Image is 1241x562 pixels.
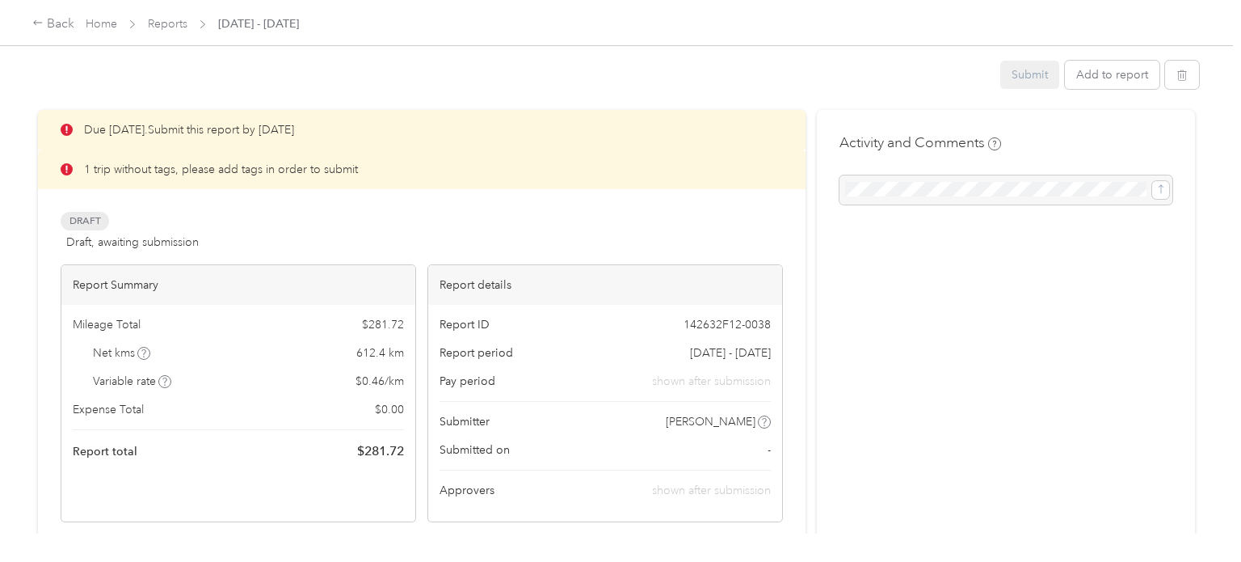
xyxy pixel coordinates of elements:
[93,373,172,390] span: Variable rate
[652,484,771,497] span: shown after submission
[440,316,490,333] span: Report ID
[440,344,513,361] span: Report period
[357,442,404,461] span: $ 281.72
[61,212,109,230] span: Draft
[32,15,74,34] div: Back
[73,316,141,333] span: Mileage Total
[38,110,806,150] div: Due [DATE]. Submit this report by [DATE]
[84,161,358,178] p: 1 trip without tags, please add tags in order to submit
[73,443,137,460] span: Report total
[839,133,1001,153] h4: Activity and Comments
[440,373,495,390] span: Pay period
[440,413,490,430] span: Submitter
[684,316,771,333] span: 142632F12-0038
[428,265,782,305] div: Report details
[1065,61,1159,89] button: Add to report
[768,442,771,458] span: -
[356,344,404,361] span: 612.4 km
[66,234,199,251] span: Draft, awaiting submission
[666,413,755,430] span: [PERSON_NAME]
[652,373,771,390] span: shown after submission
[375,401,404,418] span: $ 0.00
[362,316,404,333] span: $ 281.72
[690,344,771,361] span: [DATE] - [DATE]
[440,442,510,458] span: Submitted on
[61,265,415,305] div: Report Summary
[93,344,151,361] span: Net kms
[1151,471,1241,562] iframe: Everlance-gr Chat Button Frame
[148,17,187,31] a: Reports
[218,15,299,32] span: [DATE] - [DATE]
[440,482,494,499] span: Approvers
[73,401,144,418] span: Expense Total
[86,17,117,31] a: Home
[355,373,404,390] span: $ 0.46 / km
